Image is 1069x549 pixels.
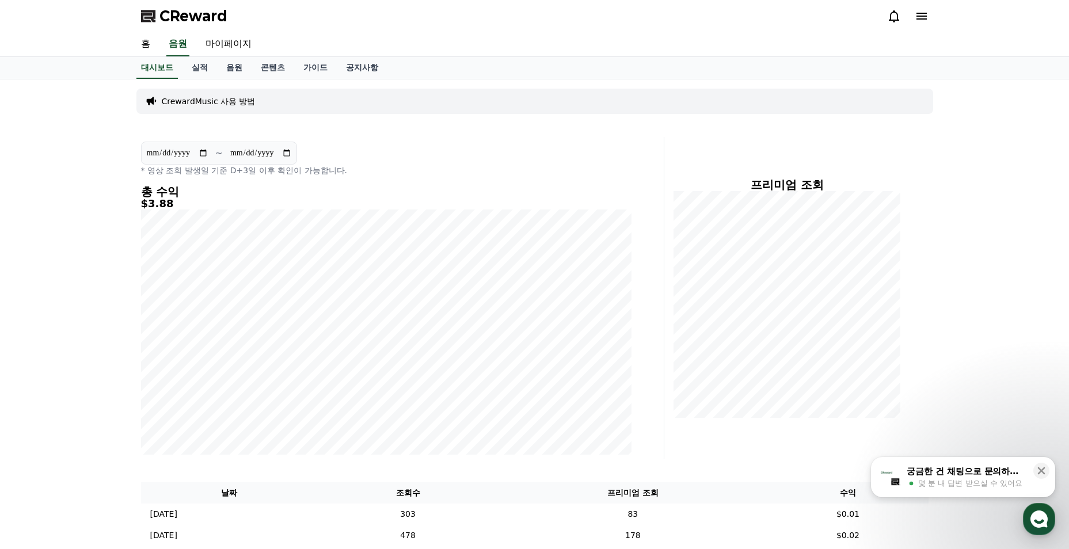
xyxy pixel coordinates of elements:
th: 조회수 [318,482,499,504]
a: 홈 [3,365,76,394]
td: 83 [498,504,767,525]
p: ~ [215,146,223,160]
a: 음원 [166,32,189,56]
h4: 총 수익 [141,185,631,198]
th: 날짜 [141,482,318,504]
span: 홈 [36,382,43,391]
a: 실적 [182,57,217,79]
a: 대시보드 [136,57,178,79]
th: 프리미엄 조회 [498,482,767,504]
p: [DATE] [150,529,177,542]
a: 음원 [217,57,252,79]
a: CrewardMusic 사용 방법 [162,96,256,107]
a: 대화 [76,365,149,394]
a: 콘텐츠 [252,57,294,79]
a: 공지사항 [337,57,387,79]
p: * 영상 조회 발생일 기준 D+3일 이후 확인이 가능합니다. [141,165,631,176]
td: 303 [318,504,499,525]
a: 마이페이지 [196,32,261,56]
a: 홈 [132,32,159,56]
th: 수익 [767,482,928,504]
a: 설정 [149,365,221,394]
span: 대화 [105,383,119,392]
a: CReward [141,7,227,25]
span: CReward [159,7,227,25]
p: [DATE] [150,508,177,520]
a: 가이드 [294,57,337,79]
td: 178 [498,525,767,546]
h4: 프리미엄 조회 [674,178,901,191]
td: 478 [318,525,499,546]
td: $0.02 [767,525,928,546]
td: $0.01 [767,504,928,525]
h5: $3.88 [141,198,631,209]
span: 설정 [178,382,192,391]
